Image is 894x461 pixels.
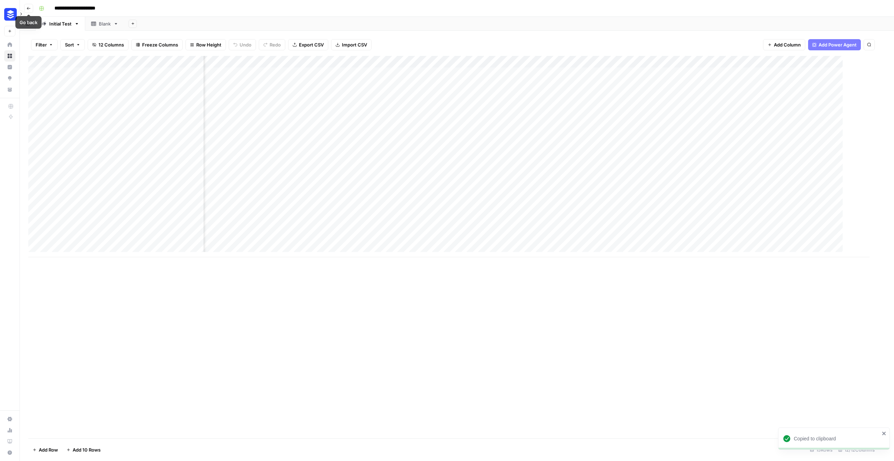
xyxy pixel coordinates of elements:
[4,6,15,23] button: Workspace: Buffer
[196,41,221,48] span: Row Height
[808,39,861,50] button: Add Power Agent
[49,20,72,27] div: Initial Test
[342,41,367,48] span: Import CSV
[331,39,372,50] button: Import CSV
[36,41,47,48] span: Filter
[288,39,328,50] button: Export CSV
[4,425,15,436] a: Usage
[4,50,15,62] a: Browse
[4,8,17,21] img: Buffer Logo
[4,73,15,84] a: Opportunities
[259,39,285,50] button: Redo
[98,41,124,48] span: 12 Columns
[60,39,85,50] button: Sort
[4,447,15,458] button: Help + Support
[28,444,62,455] button: Add Row
[73,446,101,453] span: Add 10 Rows
[240,41,251,48] span: Undo
[4,436,15,447] a: Learning Hub
[62,444,105,455] button: Add 10 Rows
[39,446,58,453] span: Add Row
[299,41,324,48] span: Export CSV
[131,39,183,50] button: Freeze Columns
[807,444,835,455] div: 15 Rows
[99,20,111,27] div: Blank
[185,39,226,50] button: Row Height
[142,41,178,48] span: Freeze Columns
[882,431,887,436] button: close
[4,84,15,95] a: Your Data
[4,62,15,73] a: Insights
[819,41,857,48] span: Add Power Agent
[774,41,801,48] span: Add Column
[4,413,15,425] a: Settings
[794,435,880,442] div: Copied to clipboard
[763,39,805,50] button: Add Column
[65,41,74,48] span: Sort
[4,39,15,50] a: Home
[85,17,124,31] a: Blank
[88,39,129,50] button: 12 Columns
[835,444,878,455] div: 12/12 Columns
[229,39,256,50] button: Undo
[270,41,281,48] span: Redo
[31,39,58,50] button: Filter
[36,17,85,31] a: Initial Test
